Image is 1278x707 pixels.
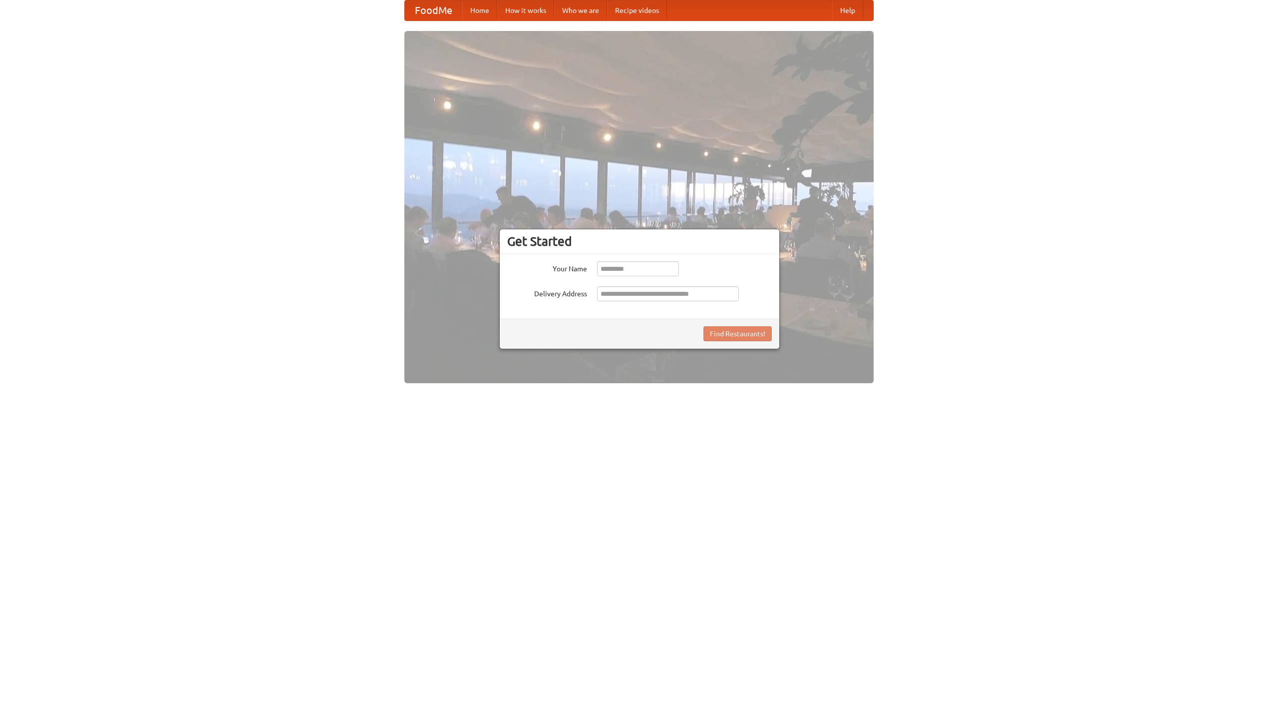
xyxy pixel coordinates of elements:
a: Home [462,0,497,20]
a: Help [832,0,863,20]
a: How it works [497,0,554,20]
button: Find Restaurants! [703,326,772,341]
a: Who we are [554,0,607,20]
label: Your Name [507,261,587,274]
label: Delivery Address [507,286,587,299]
h3: Get Started [507,234,772,249]
a: FoodMe [405,0,462,20]
a: Recipe videos [607,0,667,20]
